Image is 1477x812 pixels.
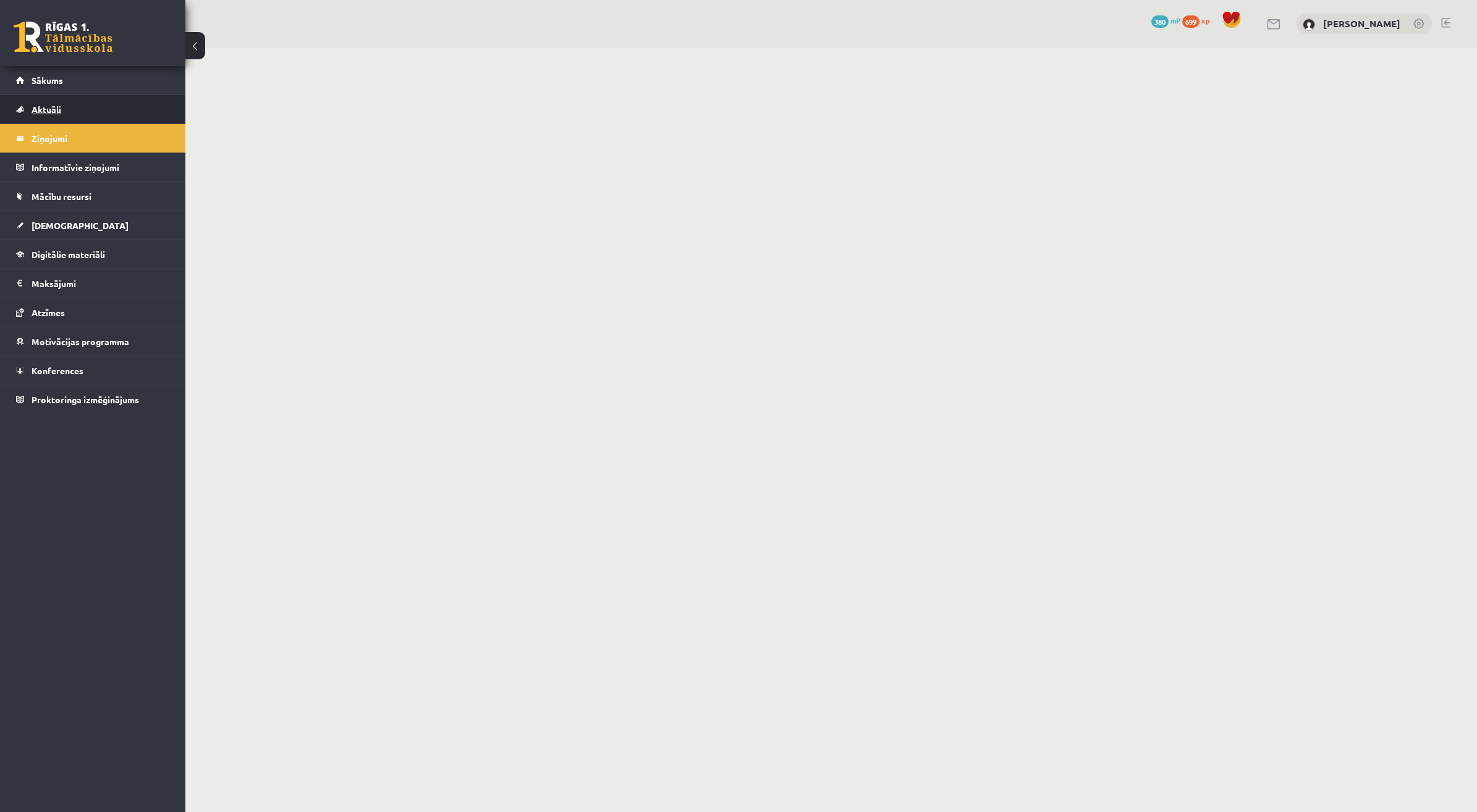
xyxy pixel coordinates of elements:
span: [DEMOGRAPHIC_DATA] [32,220,129,231]
a: 699 xp [1182,15,1216,25]
span: 699 [1182,15,1200,28]
a: [DEMOGRAPHIC_DATA] [16,211,170,240]
span: Digitālie materiāli [32,249,105,260]
a: Maksājumi [16,269,170,298]
img: Ksenija Tereško [1303,19,1315,31]
a: Motivācijas programma [16,327,170,356]
a: Sākums [16,66,170,94]
span: mP [1170,15,1180,25]
span: Konferences [32,365,83,376]
legend: Informatīvie ziņojumi [32,153,170,182]
span: Atzīmes [32,307,65,318]
span: Motivācijas programma [32,336,129,347]
span: xp [1201,15,1209,25]
a: 380 mP [1151,15,1180,25]
span: Sākums [32,75,63,86]
span: Aktuāli [32,104,61,115]
legend: Ziņojumi [32,124,170,153]
a: Ziņojumi [16,124,170,153]
a: Digitālie materiāli [16,240,170,269]
a: Proktoringa izmēģinājums [16,385,170,414]
span: Proktoringa izmēģinājums [32,394,139,405]
a: Mācību resursi [16,182,170,211]
a: Aktuāli [16,95,170,123]
a: Atzīmes [16,298,170,327]
a: [PERSON_NAME] [1323,17,1400,30]
a: Konferences [16,356,170,385]
span: Mācību resursi [32,191,91,202]
span: 380 [1151,15,1169,28]
a: Informatīvie ziņojumi [16,153,170,182]
a: Rīgas 1. Tālmācības vidusskola [14,22,112,52]
legend: Maksājumi [32,269,170,298]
